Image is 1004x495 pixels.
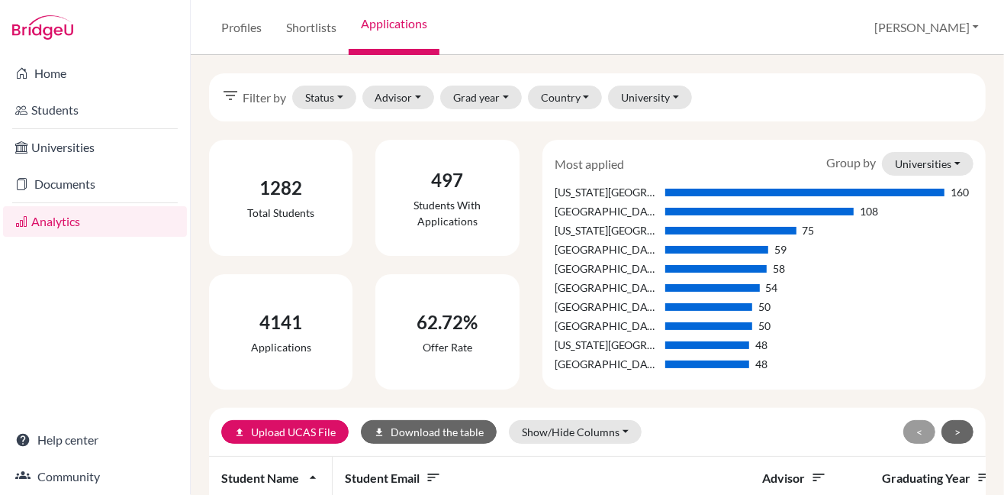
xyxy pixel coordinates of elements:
[543,155,636,173] div: Most applied
[3,206,187,237] a: Analytics
[426,470,441,485] i: sort
[3,425,187,455] a: Help center
[773,260,785,277] div: 58
[417,339,478,355] div: Offer rate
[12,15,73,40] img: Bridge-U
[555,222,659,238] div: [US_STATE][GEOGRAPHIC_DATA], [GEOGRAPHIC_DATA]
[903,420,935,444] button: <
[555,203,659,219] div: [GEOGRAPHIC_DATA]
[3,169,187,199] a: Documents
[555,299,659,315] div: [GEOGRAPHIC_DATA]
[3,461,187,492] a: Community
[247,205,314,221] div: Total students
[951,184,969,200] div: 160
[860,203,878,219] div: 108
[815,152,985,176] div: Group by
[305,470,320,485] i: arrow_drop_up
[811,470,826,485] i: sort
[528,86,603,109] button: Country
[361,420,497,444] button: downloadDownload the table
[555,318,659,334] div: [GEOGRAPHIC_DATA]
[762,471,826,485] span: Advisor
[882,471,992,485] span: Graduating year
[292,86,356,109] button: Status
[345,471,441,485] span: Student email
[3,132,187,163] a: Universities
[509,420,642,444] button: Show/Hide Columns
[251,309,311,336] div: 4141
[3,58,187,89] a: Home
[555,280,659,296] div: [GEOGRAPHIC_DATA] ([GEOGRAPHIC_DATA])
[555,184,659,200] div: [US_STATE][GEOGRAPHIC_DATA]
[374,427,385,438] i: download
[758,299,771,315] div: 50
[247,174,314,202] div: 1282
[755,337,767,353] div: 48
[234,427,245,438] i: upload
[803,222,815,238] div: 75
[221,86,240,105] i: filter_list
[766,280,778,296] div: 54
[388,167,507,194] div: 497
[3,95,187,125] a: Students
[243,89,286,107] span: Filter by
[221,420,349,444] a: uploadUpload UCAS File
[440,86,522,109] button: Grad year
[755,356,767,372] div: 48
[555,260,659,277] div: [GEOGRAPHIC_DATA][US_STATE]
[221,471,320,485] span: Student name
[941,420,973,444] button: >
[251,339,311,355] div: Applications
[867,13,986,42] button: [PERSON_NAME]
[362,86,435,109] button: Advisor
[758,318,771,334] div: 50
[555,356,659,372] div: [GEOGRAPHIC_DATA][US_STATE]
[417,309,478,336] div: 62.72%
[555,337,659,353] div: [US_STATE][GEOGRAPHIC_DATA]
[774,241,787,257] div: 59
[555,241,659,257] div: [GEOGRAPHIC_DATA], [GEOGRAPHIC_DATA]
[977,470,992,485] i: sort
[388,197,507,229] div: Students with applications
[608,86,692,109] button: University
[882,152,973,176] button: Universities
